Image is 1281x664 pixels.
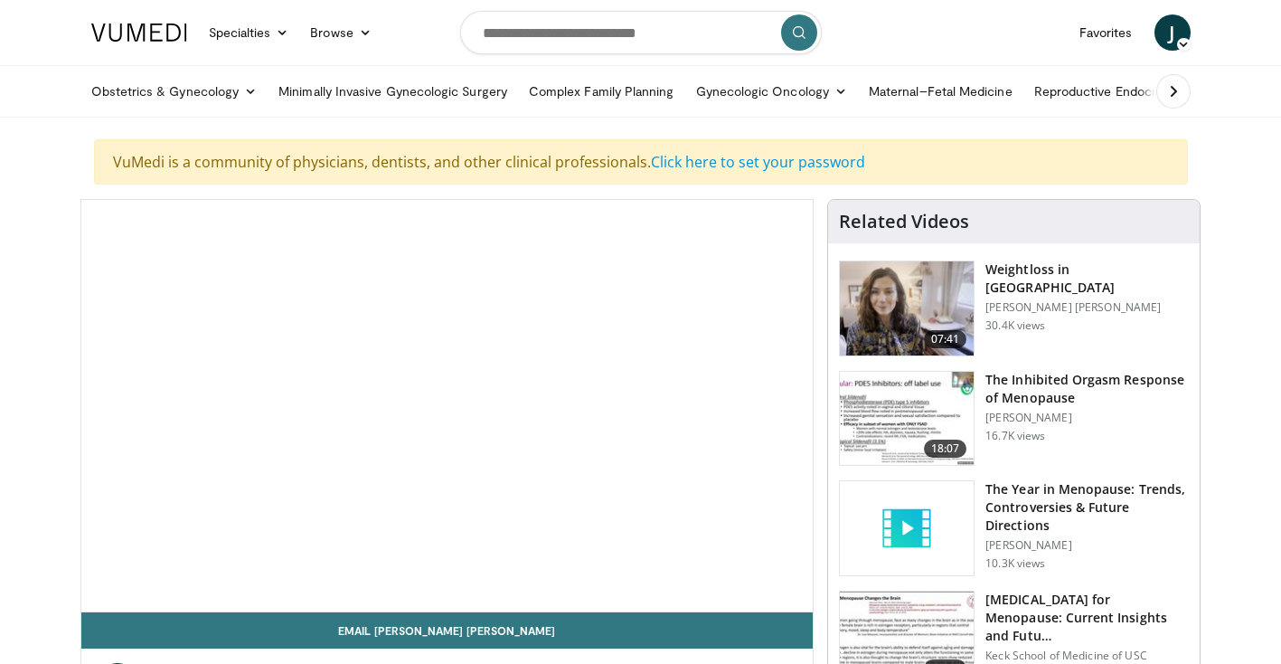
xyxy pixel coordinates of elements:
[839,211,969,232] h4: Related Videos
[924,330,967,348] span: 07:41
[985,318,1045,333] p: 30.4K views
[985,429,1045,443] p: 16.7K views
[268,73,518,109] a: Minimally Invasive Gynecologic Surgery
[1154,14,1191,51] a: J
[299,14,382,51] a: Browse
[924,440,967,458] span: 18:07
[94,139,1188,185] div: VuMedi is a community of physicians, dentists, and other clinical professionals.
[985,480,1189,535] h3: The Year in Menopause: Trends, Controversies & Future Directions
[518,73,685,109] a: Complex Family Planning
[985,411,1189,425] p: [PERSON_NAME]
[198,14,300,51] a: Specialties
[91,24,187,42] img: VuMedi Logo
[651,152,865,172] a: Click here to set your password
[985,300,1189,315] p: [PERSON_NAME] [PERSON_NAME]
[80,73,268,109] a: Obstetrics & Gynecology
[1069,14,1144,51] a: Favorites
[839,480,1189,576] a: The Year in Menopause: Trends, Controversies & Future Directions [PERSON_NAME] 10.3K views
[985,261,1189,297] h3: Weightloss in [GEOGRAPHIC_DATA]
[839,261,1189,356] a: 07:41 Weightloss in [GEOGRAPHIC_DATA] [PERSON_NAME] [PERSON_NAME] 30.4K views
[985,591,1189,645] h3: [MEDICAL_DATA] for Menopause: Current Insights and Futu…
[840,481,974,575] img: video_placeholder_short.svg
[985,371,1189,407] h3: The Inhibited Orgasm Response of Menopause
[685,73,858,109] a: Gynecologic Oncology
[460,11,822,54] input: Search topics, interventions
[840,261,974,356] img: 9983fed1-7565-45be-8934-aef1103ce6e2.150x105_q85_crop-smart_upscale.jpg
[858,73,1023,109] a: Maternal–Fetal Medicine
[985,556,1045,571] p: 10.3K views
[985,538,1189,553] p: [PERSON_NAME]
[839,371,1189,467] a: 18:07 The Inhibited Orgasm Response of Menopause [PERSON_NAME] 16.7K views
[985,649,1189,663] p: Keck School of Medicine of USC
[81,612,814,649] a: Email [PERSON_NAME] [PERSON_NAME]
[840,372,974,466] img: 283c0f17-5e2d-42ba-a87c-168d447cdba4.150x105_q85_crop-smart_upscale.jpg
[81,200,814,612] video-js: Video Player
